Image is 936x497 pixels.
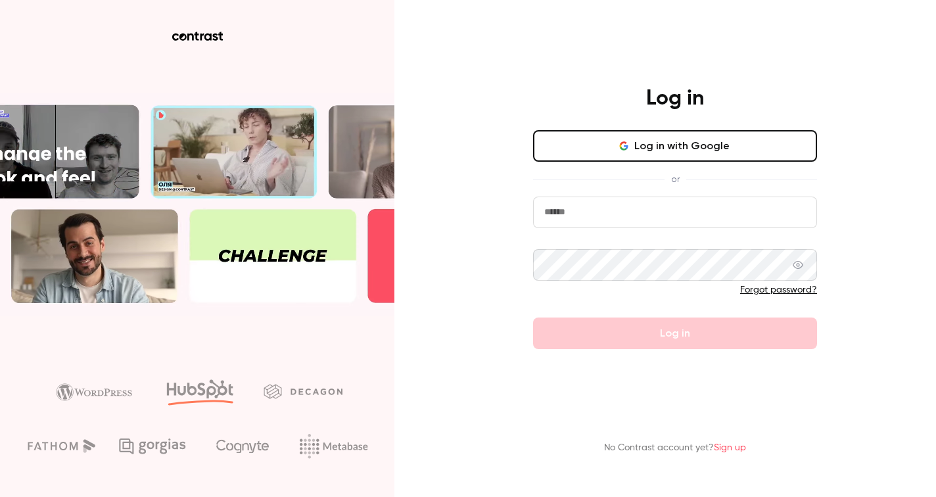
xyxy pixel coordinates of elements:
button: Log in with Google [533,130,817,162]
span: or [665,172,686,186]
img: decagon [264,384,342,398]
p: No Contrast account yet? [604,441,746,455]
a: Sign up [714,443,746,452]
a: Forgot password? [740,285,817,295]
h4: Log in [646,85,704,112]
